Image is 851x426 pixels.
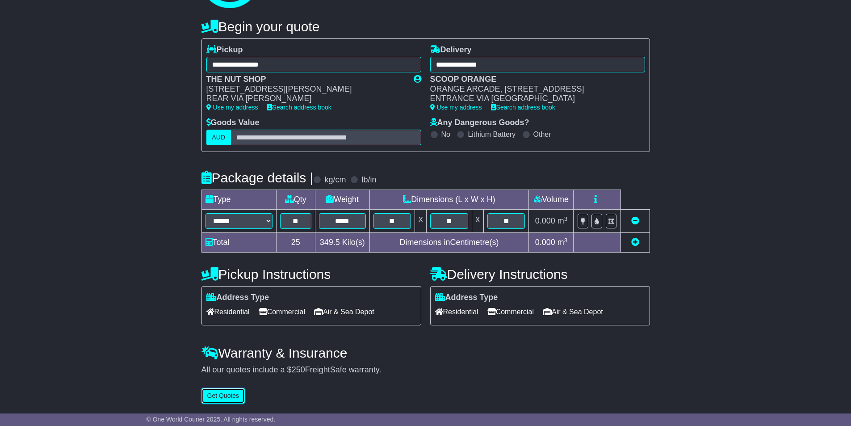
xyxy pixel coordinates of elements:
[259,305,305,319] span: Commercial
[529,190,574,210] td: Volume
[324,175,346,185] label: kg/cm
[320,238,340,247] span: 349.5
[435,305,478,319] span: Residential
[415,210,427,233] td: x
[441,130,450,139] label: No
[369,190,529,210] td: Dimensions (L x W x H)
[564,237,568,244] sup: 3
[430,118,529,128] label: Any Dangerous Goods?
[430,104,482,111] a: Use my address
[201,190,276,210] td: Type
[361,175,376,185] label: lb/in
[430,94,636,104] div: ENTRANCE VIA [GEOGRAPHIC_DATA]
[201,19,650,34] h4: Begin your quote
[435,293,498,303] label: Address Type
[315,190,369,210] td: Weight
[430,45,472,55] label: Delivery
[206,45,243,55] label: Pickup
[201,365,650,375] div: All our quotes include a $ FreightSafe warranty.
[292,365,305,374] span: 250
[558,238,568,247] span: m
[206,84,405,94] div: [STREET_ADDRESS][PERSON_NAME]
[533,130,551,139] label: Other
[369,233,529,253] td: Dimensions in Centimetre(s)
[206,130,231,145] label: AUD
[206,104,258,111] a: Use my address
[472,210,483,233] td: x
[206,75,405,84] div: THE NUT SHOP
[201,267,421,282] h4: Pickup Instructions
[535,216,555,225] span: 0.000
[206,293,269,303] label: Address Type
[468,130,516,139] label: Lithium Battery
[430,267,650,282] h4: Delivery Instructions
[631,238,639,247] a: Add new item
[491,104,555,111] a: Search address book
[631,216,639,225] a: Remove this item
[564,215,568,222] sup: 3
[430,84,636,94] div: ORANGE ARCADE, [STREET_ADDRESS]
[147,416,276,423] span: © One World Courier 2025. All rights reserved.
[201,233,276,253] td: Total
[201,346,650,360] h4: Warranty & Insurance
[206,118,260,128] label: Goods Value
[206,94,405,104] div: REAR VIA [PERSON_NAME]
[201,388,245,404] button: Get Quotes
[315,233,369,253] td: Kilo(s)
[535,238,555,247] span: 0.000
[276,190,315,210] td: Qty
[314,305,374,319] span: Air & Sea Depot
[267,104,331,111] a: Search address book
[543,305,603,319] span: Air & Sea Depot
[206,305,250,319] span: Residential
[276,233,315,253] td: 25
[430,75,636,84] div: SCOOP ORANGE
[201,170,314,185] h4: Package details |
[487,305,534,319] span: Commercial
[558,216,568,225] span: m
